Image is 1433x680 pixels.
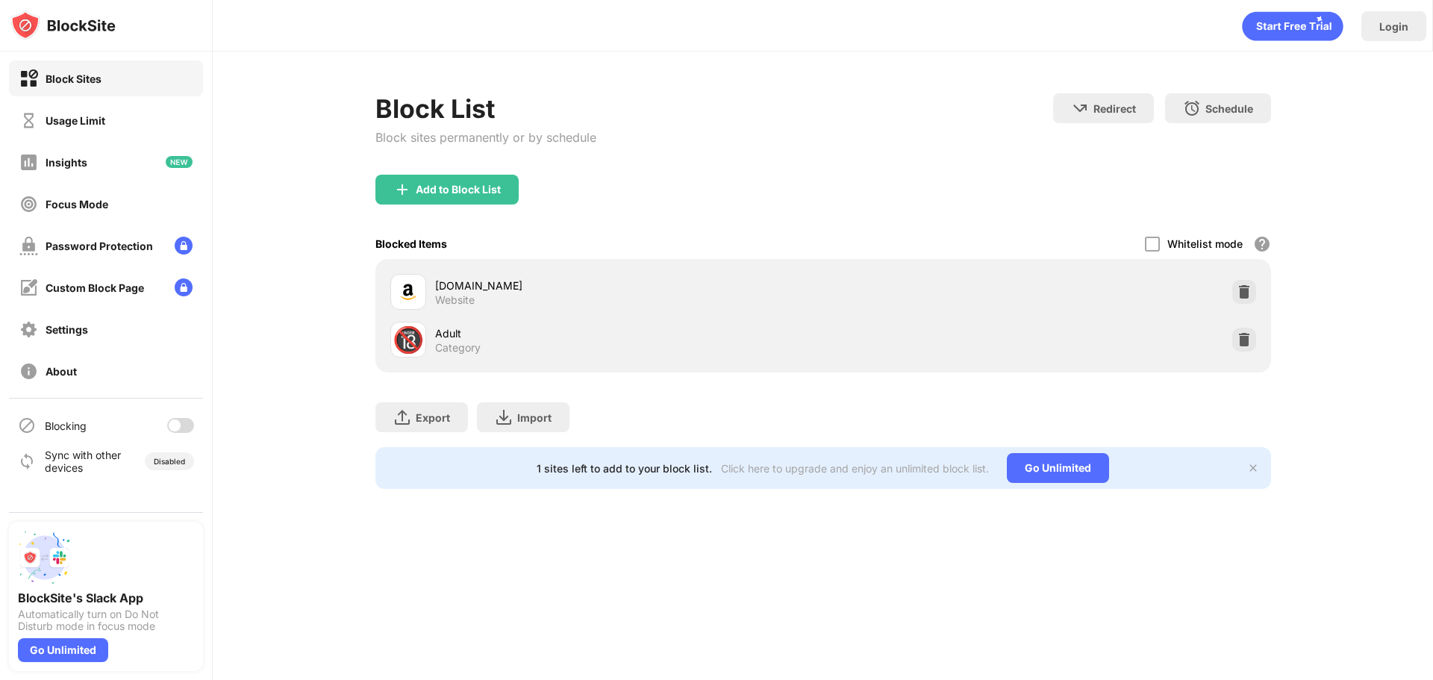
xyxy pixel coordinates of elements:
div: Export [416,411,450,424]
div: Go Unlimited [18,638,108,662]
img: settings-off.svg [19,320,38,339]
div: About [46,365,77,378]
div: animation [1242,11,1343,41]
div: 🔞 [393,325,424,355]
div: Automatically turn on Do Not Disturb mode in focus mode [18,608,194,632]
img: push-slack.svg [18,531,72,584]
div: 1 sites left to add to your block list. [537,462,712,475]
img: lock-menu.svg [175,278,193,296]
div: Sync with other devices [45,449,122,474]
div: Website [435,293,475,307]
div: Settings [46,323,88,336]
div: Adult [435,325,823,341]
div: [DOMAIN_NAME] [435,278,823,293]
div: BlockSite's Slack App [18,590,194,605]
div: Whitelist mode [1167,237,1243,250]
img: insights-off.svg [19,153,38,172]
div: Password Protection [46,240,153,252]
div: Click here to upgrade and enjoy an unlimited block list. [721,462,989,475]
img: about-off.svg [19,362,38,381]
img: logo-blocksite.svg [10,10,116,40]
div: Custom Block Page [46,281,144,294]
div: Blocked Items [375,237,447,250]
img: new-icon.svg [166,156,193,168]
div: Category [435,341,481,355]
div: Block sites permanently or by schedule [375,130,596,145]
img: blocking-icon.svg [18,417,36,434]
img: customize-block-page-off.svg [19,278,38,297]
div: Go Unlimited [1007,453,1109,483]
img: favicons [399,283,417,301]
div: Usage Limit [46,114,105,127]
img: lock-menu.svg [175,237,193,255]
div: Blocking [45,419,87,432]
img: sync-icon.svg [18,452,36,470]
div: Redirect [1093,102,1136,115]
div: Schedule [1205,102,1253,115]
div: Import [517,411,552,424]
div: Focus Mode [46,198,108,210]
img: block-on.svg [19,69,38,88]
div: Login [1379,20,1408,33]
img: x-button.svg [1247,462,1259,474]
img: password-protection-off.svg [19,237,38,255]
div: Add to Block List [416,184,501,196]
div: Block List [375,93,596,124]
div: Disabled [154,457,185,466]
img: time-usage-off.svg [19,111,38,130]
img: focus-off.svg [19,195,38,213]
div: Insights [46,156,87,169]
div: Block Sites [46,72,102,85]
